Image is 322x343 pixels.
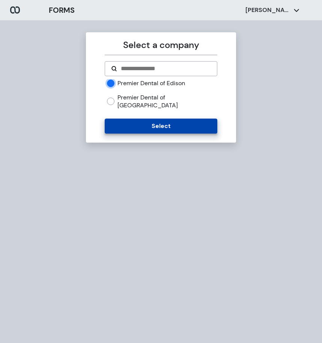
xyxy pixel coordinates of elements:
label: Premier Dental of [GEOGRAPHIC_DATA] [117,93,217,110]
input: Search [120,64,211,73]
h3: FORMS [49,5,75,16]
label: Premier Dental of Edison [117,79,185,87]
p: [PERSON_NAME] [245,6,290,14]
p: Select a company [105,38,217,52]
button: Select [105,119,217,134]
